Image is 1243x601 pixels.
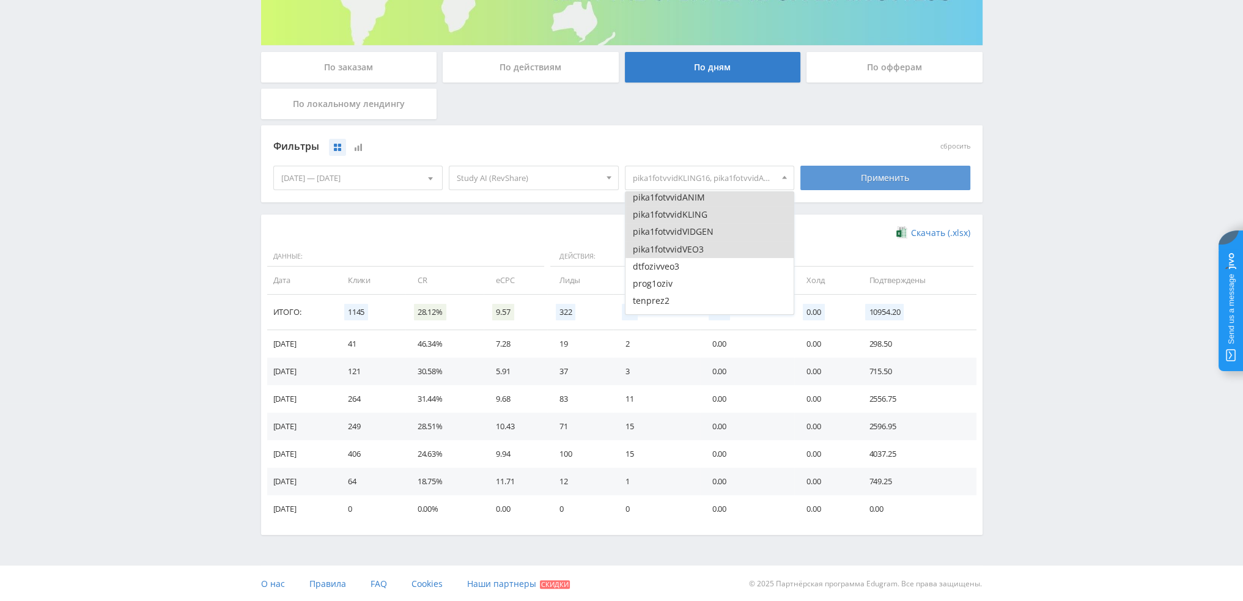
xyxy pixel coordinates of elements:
[484,330,547,358] td: 7.28
[794,385,857,413] td: 0.00
[484,267,547,294] td: eCPC
[411,578,443,589] span: Cookies
[267,413,336,440] td: [DATE]
[547,440,613,468] td: 100
[857,330,976,358] td: 298.50
[405,267,484,294] td: CR
[794,468,857,495] td: 0.00
[267,267,336,294] td: Дата
[267,330,336,358] td: [DATE]
[336,468,405,495] td: 64
[405,385,484,413] td: 31.44%
[484,495,547,523] td: 0.00
[540,580,570,589] span: Скидки
[625,241,794,258] button: pika1fotvvidVEO3
[405,440,484,468] td: 24.63%
[896,226,907,238] img: xlsx
[613,468,699,495] td: 1
[267,295,336,330] td: Итого:
[857,468,976,495] td: 749.25
[336,358,405,385] td: 121
[800,166,970,190] div: Применить
[794,413,857,440] td: 0.00
[547,495,613,523] td: 0
[625,206,794,223] button: pika1fotvvidKLING
[443,52,619,83] div: По действиям
[405,330,484,358] td: 46.34%
[625,52,801,83] div: По дням
[857,440,976,468] td: 4037.25
[806,52,983,83] div: По офферам
[700,495,795,523] td: 0.00
[794,495,857,523] td: 0.00
[371,578,387,589] span: FAQ
[492,304,514,320] span: 9.57
[857,413,976,440] td: 2596.95
[414,304,446,320] span: 28.12%
[405,413,484,440] td: 28.51%
[261,89,437,119] div: По локальному лендингу
[556,304,576,320] span: 322
[794,330,857,358] td: 0.00
[700,440,795,468] td: 0.00
[794,358,857,385] td: 0.00
[547,385,613,413] td: 83
[896,227,970,239] a: Скачать (.xlsx)
[857,385,976,413] td: 2556.75
[484,385,547,413] td: 9.68
[625,292,794,309] button: tenprez2
[547,330,613,358] td: 19
[267,385,336,413] td: [DATE]
[803,304,824,320] span: 0.00
[857,358,976,385] td: 715.50
[794,267,857,294] td: Холд
[267,495,336,523] td: [DATE]
[344,304,368,320] span: 1145
[613,358,699,385] td: 3
[625,189,794,206] button: pika1fotvvidANIM
[309,578,346,589] span: Правила
[484,468,547,495] td: 11.71
[613,440,699,468] td: 15
[613,330,699,358] td: 2
[547,413,613,440] td: 71
[336,495,405,523] td: 0
[700,468,795,495] td: 0.00
[336,440,405,468] td: 406
[625,223,794,240] button: pika1fotvvidVIDGEN
[484,440,547,468] td: 9.94
[613,495,699,523] td: 0
[336,330,405,358] td: 41
[700,358,795,385] td: 0.00
[700,330,795,358] td: 0.00
[865,304,904,320] span: 10954.20
[547,358,613,385] td: 37
[911,228,970,238] span: Скачать (.xlsx)
[625,275,794,292] button: prog1oziv
[700,413,795,440] td: 0.00
[336,385,405,413] td: 264
[267,246,544,267] span: Данные:
[857,495,976,523] td: 0.00
[625,258,794,275] button: dtfozivveo3
[547,468,613,495] td: 12
[405,495,484,523] td: 0.00%
[857,267,976,294] td: Подтверждены
[267,440,336,468] td: [DATE]
[484,358,547,385] td: 5.91
[794,440,857,468] td: 0.00
[613,413,699,440] td: 15
[336,267,405,294] td: Клики
[261,52,437,83] div: По заказам
[700,385,795,413] td: 0.00
[625,309,794,326] button: tenmassklip1
[273,138,795,156] div: Фильтры
[940,142,970,150] button: сбросить
[267,468,336,495] td: [DATE]
[550,246,697,267] span: Действия:
[261,578,285,589] span: О нас
[274,166,443,190] div: [DATE] — [DATE]
[484,413,547,440] td: 10.43
[613,267,699,294] td: Продажи
[703,246,973,267] span: Финансы:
